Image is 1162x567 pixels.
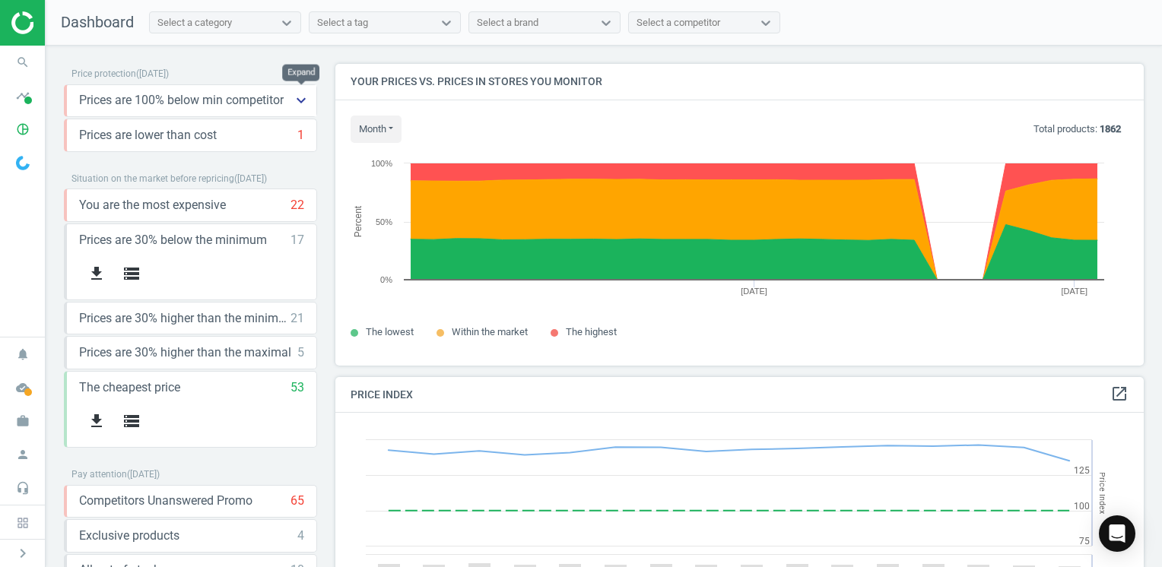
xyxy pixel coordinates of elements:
div: Select a tag [317,16,368,30]
text: 125 [1074,465,1090,476]
i: storage [122,264,141,283]
span: Pay attention [71,469,127,480]
span: The lowest [366,326,414,337]
h4: Your prices vs. prices in stores you monitor [335,64,1144,100]
i: headset_mic [8,474,37,502]
span: Prices are 30% higher than the maximal [79,344,291,361]
img: ajHJNr6hYgQAAAAASUVORK5CYII= [11,11,119,34]
span: The highest [566,326,617,337]
div: Expand [282,64,319,81]
span: Competitors Unanswered Promo [79,493,252,509]
span: Within the market [452,326,528,337]
button: keyboard_arrow_down [286,85,316,116]
button: get_app [79,404,114,439]
text: 75 [1079,536,1090,546]
text: 100% [371,159,392,168]
button: storage [114,404,149,439]
i: work [8,407,37,436]
i: notifications [8,340,37,369]
span: Prices are 30% below the minimum [79,232,267,249]
button: chevron_right [4,543,42,563]
span: ( [DATE] ) [127,469,160,480]
span: ( [DATE] ) [136,68,169,79]
span: Dashboard [61,13,134,31]
div: 65 [290,493,304,509]
i: keyboard_arrow_down [292,91,310,109]
a: open_in_new [1110,385,1129,404]
span: You are the most expensive [79,197,226,214]
div: 5 [297,344,304,361]
img: wGWNvw8QSZomAAAAABJRU5ErkJggg== [16,156,30,170]
tspan: Price Index [1097,472,1107,514]
text: 0% [380,275,392,284]
span: Prices are lower than cost [79,127,217,144]
i: open_in_new [1110,385,1129,403]
i: chevron_right [14,544,32,562]
h4: Price Index [335,377,1144,413]
div: Open Intercom Messenger [1099,515,1135,552]
i: storage [122,412,141,430]
div: 4 [297,527,304,544]
tspan: Percent [353,205,364,237]
div: 17 [290,232,304,249]
p: Total products: [1033,122,1121,136]
span: Prices are 100% below min competitor [79,92,284,109]
button: get_app [79,256,114,292]
i: search [8,48,37,77]
text: 50% [376,217,392,226]
i: get_app [87,412,106,430]
span: ( [DATE] ) [234,173,267,184]
button: storage [114,256,149,292]
span: Situation on the market before repricing [71,173,234,184]
span: Exclusive products [79,527,179,544]
b: 1862 [1100,123,1121,135]
div: Select a brand [477,16,538,30]
div: 1 [297,127,304,144]
div: Select a competitor [637,16,720,30]
tspan: [DATE] [1062,287,1088,296]
div: 21 [290,310,304,327]
div: 53 [290,379,304,396]
div: 22 [290,197,304,214]
i: pie_chart_outlined [8,115,37,144]
button: month [351,116,402,143]
span: Prices are 30% higher than the minimum [79,310,290,327]
text: 100 [1074,501,1090,512]
div: Select a category [157,16,232,30]
span: The cheapest price [79,379,180,396]
i: cloud_done [8,373,37,402]
i: person [8,440,37,469]
i: timeline [8,81,37,110]
span: Price protection [71,68,136,79]
i: get_app [87,264,106,283]
tspan: [DATE] [741,287,767,296]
